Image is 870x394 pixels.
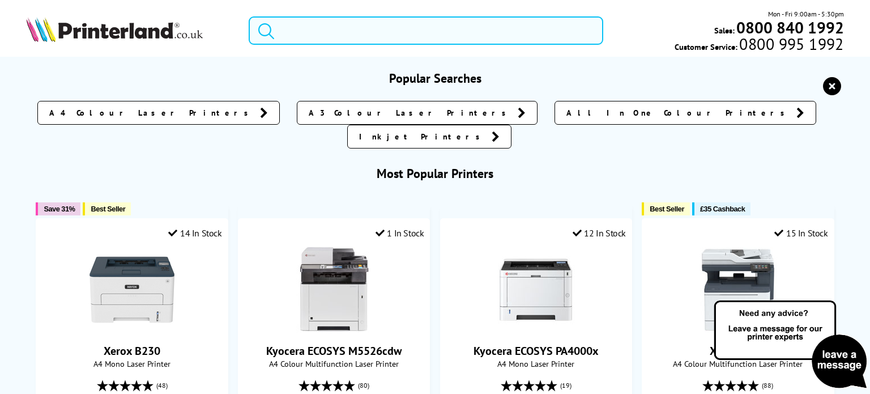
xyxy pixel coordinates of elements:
button: Save 31% [36,202,80,215]
div: 15 In Stock [774,227,828,239]
a: 0800 840 1992 [735,22,844,33]
div: 1 In Stock [376,227,424,239]
div: 14 In Stock [168,227,221,239]
img: Open Live Chat window [711,299,870,392]
a: A3 Colour Laser Printers [297,101,538,125]
span: Best Seller [91,205,125,213]
a: Inkjet Printers [347,125,511,149]
button: Best Seller [642,202,690,215]
div: 12 In Stock [573,227,626,239]
h3: Most Popular Printers [26,166,844,181]
b: 0800 840 1992 [736,17,844,38]
span: Save 31% [44,205,75,213]
a: Printerland Logo [26,17,234,44]
img: Xerox C325 [696,247,781,332]
input: Search product or brand [249,16,603,45]
span: A4 Colour Multifunction Laser Printer [648,358,828,369]
img: Xerox B230 [89,247,174,332]
h3: Popular Searches [26,70,844,86]
a: Kyocera ECOSYS M5526cdw [266,344,402,358]
span: Best Seller [650,205,684,213]
span: A4 Mono Laser Printer [42,358,221,369]
a: Kyocera ECOSYS PA4000x [493,323,578,334]
button: Best Seller [83,202,131,215]
span: Inkjet Printers [359,131,486,142]
img: Kyocera ECOSYS PA4000x [493,247,578,332]
span: Customer Service: [675,39,843,52]
span: Mon - Fri 9:00am - 5:30pm [768,9,844,19]
a: Kyocera ECOSYS PA4000x [474,344,599,358]
a: A4 Colour Laser Printers [37,101,280,125]
button: £35 Cashback [692,202,750,215]
a: Xerox C325 [710,344,766,358]
span: A4 Colour Multifunction Laser Printer [244,358,424,369]
img: Printerland Logo [26,17,203,42]
img: Kyocera ECOSYS M5526cdw [292,247,377,332]
span: £35 Cashback [700,205,745,213]
a: Xerox B230 [104,344,160,358]
a: All In One Colour Printers [555,101,816,125]
span: 0800 995 1992 [737,39,843,49]
span: A3 Colour Laser Printers [309,107,512,118]
a: Kyocera ECOSYS M5526cdw [292,323,377,334]
span: All In One Colour Printers [566,107,791,118]
span: A4 Mono Laser Printer [446,358,626,369]
span: A4 Colour Laser Printers [49,107,254,118]
a: Xerox C325 [696,323,781,334]
span: Sales: [714,25,735,36]
a: Xerox B230 [89,323,174,334]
